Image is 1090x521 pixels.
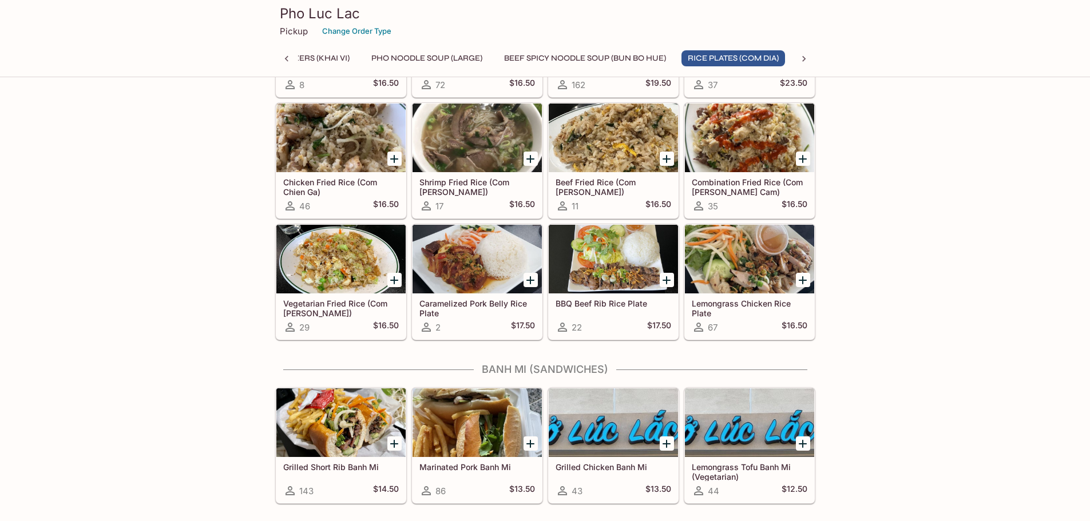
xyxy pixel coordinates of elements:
h5: Chicken Fried Rice (Com Chien Ga) [283,177,399,196]
h5: Lemongrass Tofu Banh Mi (Vegetarian) [692,462,807,481]
div: Beef Fried Rice (Com Chien Bo) [549,104,678,172]
h5: $23.50 [780,78,807,92]
h5: $19.50 [645,78,671,92]
button: Add Combination Fried Rice (Com Chien Thap Cam) [796,152,810,166]
div: Chicken Fried Rice (Com Chien Ga) [276,104,406,172]
h5: $17.50 [511,320,535,334]
a: Marinated Pork Banh Mi86$13.50 [412,388,542,503]
span: 162 [572,79,585,90]
span: 72 [435,79,445,90]
h5: $16.50 [782,320,807,334]
button: Add Caramelized Pork Belly Rice Plate [524,273,538,287]
div: Lemongrass Tofu Banh Mi (Vegetarian) [685,388,814,457]
h5: $14.50 [373,484,399,498]
h5: Vegetarian Fried Rice (Com [PERSON_NAME]) [283,299,399,317]
button: Add Lemongrass Chicken Rice Plate [796,273,810,287]
a: Lemongrass Chicken Rice Plate67$16.50 [684,224,815,340]
a: Lemongrass Tofu Banh Mi (Vegetarian)44$12.50 [684,388,815,503]
h5: Marinated Pork Banh Mi [419,462,535,472]
span: 37 [708,79,718,90]
span: 44 [708,486,719,496]
button: Pho Noodle Soup (Large) [365,50,489,66]
span: 86 [435,486,446,496]
h5: Grilled Short Rib Banh Mi [283,462,399,472]
span: 8 [299,79,304,90]
div: Vegetarian Fried Rice (Com Chien Chay) [276,225,406,293]
h5: $13.50 [509,484,535,498]
div: Shrimp Fried Rice (Com Chien Tom) [413,104,542,172]
p: Pickup [280,26,308,37]
a: Grilled Short Rib Banh Mi143$14.50 [276,388,406,503]
span: 46 [299,201,310,212]
button: Add Chicken Fried Rice (Com Chien Ga) [387,152,402,166]
button: Change Order Type [317,22,397,40]
span: 143 [299,486,314,496]
button: Add Marinated Pork Banh Mi [524,436,538,451]
h5: Lemongrass Chicken Rice Plate [692,299,807,317]
button: Add Grilled Short Rib Banh Mi [387,436,402,451]
h5: Caramelized Pork Belly Rice Plate [419,299,535,317]
div: Lemongrass Chicken Rice Plate [685,225,814,293]
h5: Shrimp Fried Rice (Com [PERSON_NAME]) [419,177,535,196]
h5: Grilled Chicken Banh Mi [556,462,671,472]
a: Chicken Fried Rice (Com Chien Ga)46$16.50 [276,103,406,218]
button: Add Grilled Chicken Banh Mi [660,436,674,451]
h5: $17.50 [647,320,671,334]
h5: Combination Fried Rice (Com [PERSON_NAME] Cam) [692,177,807,196]
h5: $16.50 [373,320,399,334]
h5: $13.50 [645,484,671,498]
h5: $16.50 [645,199,671,213]
span: 29 [299,322,310,333]
button: Beef Spicy Noodle Soup (Bun Bo Hue) [498,50,672,66]
button: Add Lemongrass Tofu Banh Mi (Vegetarian) [796,436,810,451]
span: 67 [708,322,718,333]
div: BBQ Beef Rib Rice Plate [549,225,678,293]
a: Combination Fried Rice (Com [PERSON_NAME] Cam)35$16.50 [684,103,815,218]
span: 35 [708,201,718,212]
a: Vegetarian Fried Rice (Com [PERSON_NAME])29$16.50 [276,224,406,340]
h4: Banh Mi (Sandwiches) [275,363,815,376]
div: Grilled Chicken Banh Mi [549,388,678,457]
div: Grilled Short Rib Banh Mi [276,388,406,457]
button: Rice Plates (Com Dia) [681,50,785,66]
a: Shrimp Fried Rice (Com [PERSON_NAME])17$16.50 [412,103,542,218]
h5: $16.50 [509,78,535,92]
a: BBQ Beef Rib Rice Plate22$17.50 [548,224,679,340]
button: Add Vegetarian Fried Rice (Com Chien Chay) [387,273,402,287]
span: 17 [435,201,443,212]
span: 11 [572,201,578,212]
div: Marinated Pork Banh Mi [413,388,542,457]
h5: $12.50 [782,484,807,498]
h5: Beef Fried Rice (Com [PERSON_NAME]) [556,177,671,196]
button: Add BBQ Beef Rib Rice Plate [660,273,674,287]
button: Add Shrimp Fried Rice (Com Chien Tom) [524,152,538,166]
h5: $16.50 [509,199,535,213]
span: 2 [435,322,441,333]
a: Caramelized Pork Belly Rice Plate2$17.50 [412,224,542,340]
div: Combination Fried Rice (Com Chien Thap Cam) [685,104,814,172]
h5: $16.50 [373,199,399,213]
h5: $16.50 [373,78,399,92]
span: 22 [572,322,582,333]
a: Beef Fried Rice (Com [PERSON_NAME])11$16.50 [548,103,679,218]
div: Caramelized Pork Belly Rice Plate [413,225,542,293]
h5: $16.50 [782,199,807,213]
button: Appetizers (Khai Vi) [260,50,356,66]
button: Add Beef Fried Rice (Com Chien Bo) [660,152,674,166]
a: Grilled Chicken Banh Mi43$13.50 [548,388,679,503]
h5: BBQ Beef Rib Rice Plate [556,299,671,308]
h3: Pho Luc Lac [280,5,811,22]
span: 43 [572,486,582,496]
